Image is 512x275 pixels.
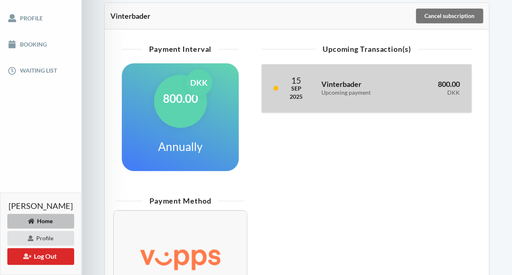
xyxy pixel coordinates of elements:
button: Log Out [7,248,74,265]
div: 2025 [290,93,303,101]
div: DKK [186,69,212,96]
div: Upcoming payment [321,89,398,96]
div: Vinterbader [110,12,415,20]
div: Sep [290,84,303,93]
div: Home [7,214,74,228]
div: 15 [290,76,303,84]
div: Payment Interval [122,45,239,53]
h1: Annually [158,139,202,154]
h3: 800.00 [410,80,460,96]
div: Cancel subscription [416,9,483,23]
div: Profile [7,231,74,246]
div: Payment Method [116,197,244,204]
h3: Vinterbader [321,80,398,96]
div: Upcoming Transaction(s) [261,45,472,53]
span: [PERSON_NAME] [9,202,73,210]
div: DKK [410,89,460,96]
h1: 800.00 [163,91,198,106]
